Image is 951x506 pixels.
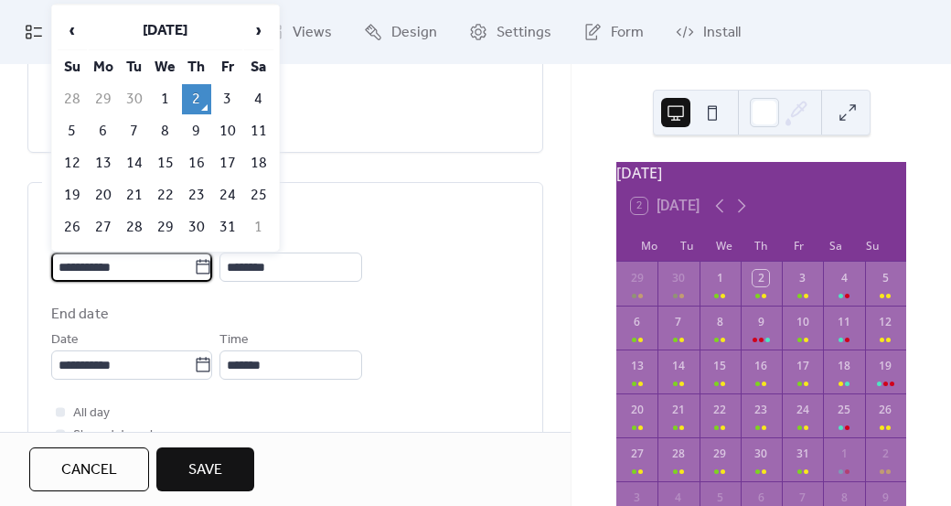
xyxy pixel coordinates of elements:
[58,212,87,242] td: 26
[753,358,769,374] div: 16
[836,402,852,418] div: 25
[877,314,893,330] div: 12
[11,7,132,57] a: My Events
[89,84,118,114] td: 29
[293,22,332,44] span: Views
[89,52,118,82] th: Mo
[151,116,180,146] td: 8
[151,244,180,275] td: 5
[753,270,769,286] div: 2
[151,180,180,210] td: 22
[670,358,687,374] div: 14
[151,148,180,178] td: 15
[795,314,811,330] div: 10
[795,402,811,418] div: 24
[629,270,646,286] div: 29
[670,490,687,506] div: 4
[629,358,646,374] div: 13
[631,229,668,262] div: Mo
[877,358,893,374] div: 19
[670,402,687,418] div: 21
[753,402,769,418] div: 23
[711,358,728,374] div: 15
[662,7,754,57] a: Install
[213,116,242,146] td: 10
[151,52,180,82] th: We
[244,180,273,210] td: 25
[753,314,769,330] div: 9
[213,52,242,82] th: Fr
[58,148,87,178] td: 12
[58,52,87,82] th: Su
[244,84,273,114] td: 4
[616,162,906,184] div: [DATE]
[570,7,657,57] a: Form
[89,244,118,275] td: 3
[213,212,242,242] td: 31
[120,180,149,210] td: 21
[877,490,893,506] div: 9
[795,446,811,462] div: 31
[51,329,79,351] span: Date
[668,229,706,262] div: Tu
[89,180,118,210] td: 20
[61,459,117,481] span: Cancel
[836,314,852,330] div: 11
[89,212,118,242] td: 27
[245,12,272,48] span: ›
[743,229,780,262] div: Th
[854,229,892,262] div: Su
[629,402,646,418] div: 20
[836,490,852,506] div: 8
[213,244,242,275] td: 7
[877,446,893,462] div: 2
[120,116,149,146] td: 7
[703,22,741,44] span: Install
[629,490,646,506] div: 3
[29,447,149,491] a: Cancel
[251,7,346,57] a: Views
[836,358,852,374] div: 18
[89,11,242,50] th: [DATE]
[711,314,728,330] div: 8
[836,446,852,462] div: 1
[58,116,87,146] td: 5
[120,212,149,242] td: 28
[711,490,728,506] div: 5
[244,116,273,146] td: 11
[182,148,211,178] td: 16
[753,446,769,462] div: 30
[151,84,180,114] td: 1
[151,212,180,242] td: 29
[182,212,211,242] td: 30
[629,446,646,462] div: 27
[213,84,242,114] td: 3
[182,52,211,82] th: Th
[120,244,149,275] td: 4
[711,402,728,418] div: 22
[182,116,211,146] td: 9
[780,229,817,262] div: Fr
[753,490,769,506] div: 6
[705,229,743,262] div: We
[120,52,149,82] th: Tu
[611,22,644,44] span: Form
[629,314,646,330] div: 6
[188,459,222,481] span: Save
[836,270,852,286] div: 4
[213,180,242,210] td: 24
[89,116,118,146] td: 6
[817,229,855,262] div: Sa
[73,403,110,425] span: All day
[244,244,273,275] td: 8
[120,84,149,114] td: 30
[120,148,149,178] td: 14
[182,84,211,114] td: 2
[182,244,211,275] td: 6
[877,402,893,418] div: 26
[244,148,273,178] td: 18
[219,329,249,351] span: Time
[670,270,687,286] div: 30
[182,180,211,210] td: 23
[213,148,242,178] td: 17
